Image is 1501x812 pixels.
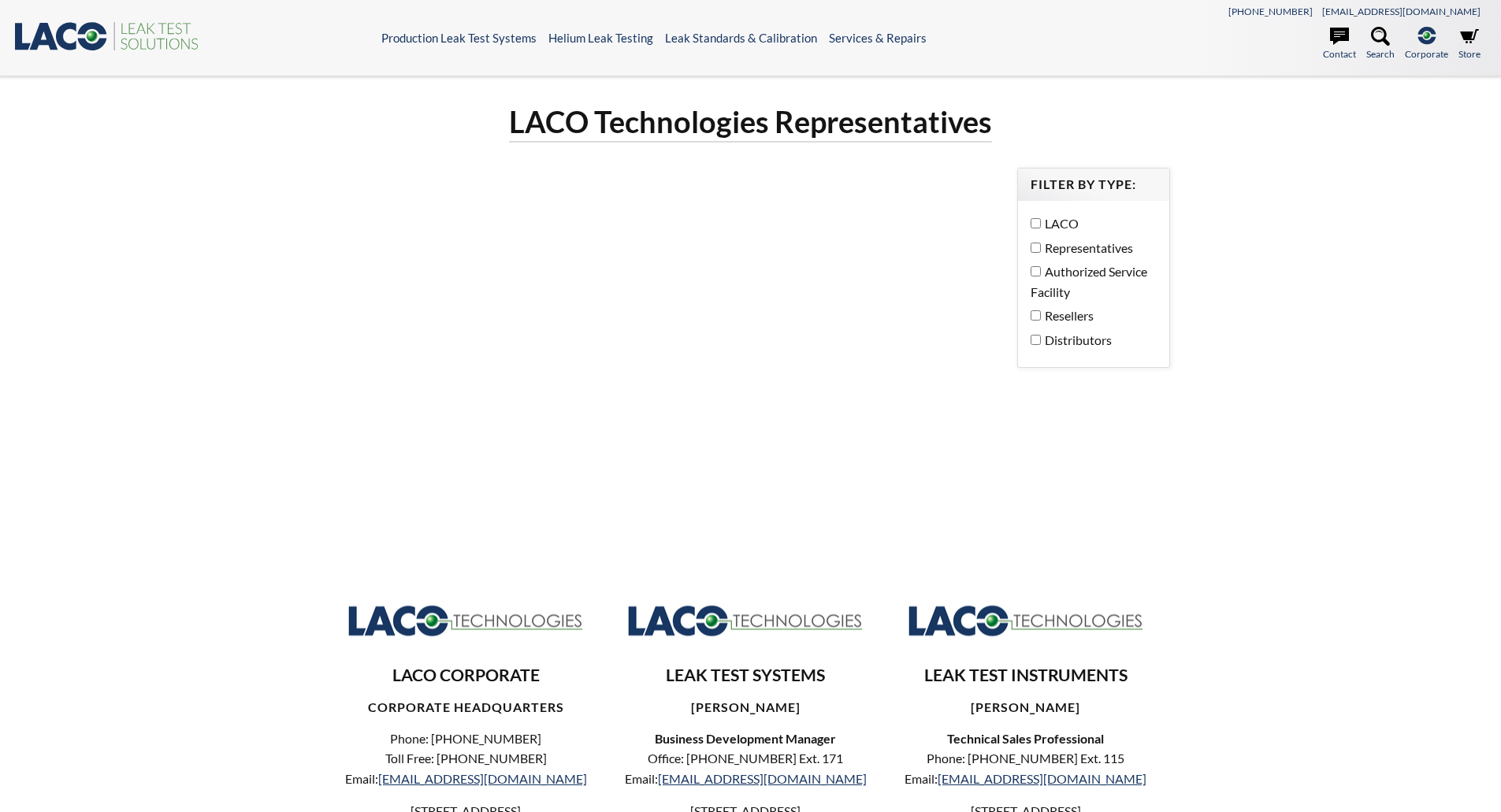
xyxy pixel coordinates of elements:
p: Phone: [PHONE_NUMBER] Ext. 115 Email: [903,748,1148,788]
h3: LEAK TEST SYSTEMS [623,665,868,687]
a: Search [1366,27,1395,61]
label: LACO [1031,213,1149,234]
a: Helium Leak Testing [548,31,653,45]
input: LACO [1031,218,1041,228]
h3: LEAK TEST INSTRUMENTS [903,665,1148,687]
label: Resellers [1031,306,1149,326]
a: [PHONE_NUMBER] [1228,6,1313,17]
input: Resellers [1031,310,1041,321]
label: Distributors [1031,330,1149,350]
a: Contact [1323,27,1356,61]
input: Authorized Service Facility [1031,266,1041,276]
img: Logo_LACO-TECH_hi-res.jpg [347,603,584,637]
label: Representatives [1031,238,1149,258]
strong: CORPORATE HEADQUARTERS [368,699,564,714]
h3: LACO CORPORATE [344,665,589,687]
a: [EMAIL_ADDRESS][DOMAIN_NAME] [1322,6,1481,17]
strong: Business Development Manager [655,731,836,746]
a: [EMAIL_ADDRESS][DOMAIN_NAME] [658,771,867,786]
a: Production Leak Test Systems [381,31,537,45]
p: Office: [PHONE_NUMBER] Ext. 171 Email: [623,748,868,788]
strong: [PERSON_NAME] [691,699,801,714]
h4: Filter by Type: [1031,176,1157,193]
a: Leak Standards & Calibration [665,31,817,45]
input: Representatives [1031,243,1041,253]
a: Services & Repairs [829,31,927,45]
img: Logo_LACO-TECH_hi-res.jpg [627,603,864,637]
a: [EMAIL_ADDRESS][DOMAIN_NAME] [378,771,587,786]
p: Phone: [PHONE_NUMBER] Toll Free: [PHONE_NUMBER] Email: [344,729,589,789]
strong: [PERSON_NAME] [971,699,1080,714]
img: Logo_LACO-TECH_hi-res.jpg [908,603,1144,637]
input: Distributors [1031,335,1041,345]
h1: LACO Technologies Representatives [509,102,992,143]
span: Corporate [1405,46,1448,61]
label: Authorized Service Facility [1031,261,1149,302]
strong: Technical Sales Professional [947,731,1104,746]
a: Store [1458,27,1481,61]
a: [EMAIL_ADDRESS][DOMAIN_NAME] [938,771,1146,786]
